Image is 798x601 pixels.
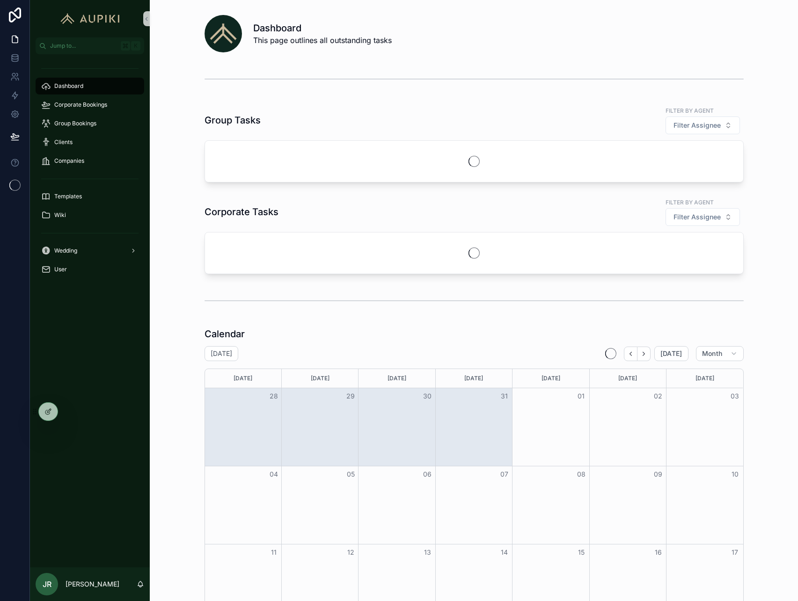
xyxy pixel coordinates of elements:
img: App logo [56,11,124,26]
button: 11 [268,547,279,558]
button: [DATE] [654,346,688,361]
button: 31 [499,391,510,402]
span: Companies [54,157,84,165]
p: [PERSON_NAME] [66,579,119,589]
a: Companies [36,152,144,169]
span: This page outlines all outstanding tasks [253,35,392,46]
button: 30 [422,391,433,402]
div: [DATE] [514,369,587,388]
div: [DATE] [668,369,741,388]
span: Filter Assignee [674,121,721,130]
button: Jump to...K [36,37,144,54]
div: [DATE] [206,369,280,388]
a: User [36,261,144,278]
span: Dashboard [54,82,83,90]
span: [DATE] [660,349,682,358]
a: Wedding [36,242,144,259]
button: 05 [345,469,356,480]
button: 10 [729,469,740,480]
div: [DATE] [360,369,433,388]
button: Select Button [666,208,740,226]
button: 01 [576,391,587,402]
div: [DATE] [591,369,665,388]
h1: Group Tasks [205,114,261,127]
button: 09 [652,469,664,480]
label: Filter by agent [666,106,714,115]
button: 17 [729,547,740,558]
span: User [54,266,67,273]
button: Select Button [666,116,740,134]
button: Back [624,347,637,361]
span: Corporate Bookings [54,101,107,109]
button: 06 [422,469,433,480]
span: Templates [54,193,82,200]
a: Wiki [36,207,144,224]
button: 12 [345,547,356,558]
span: Clients [54,138,73,146]
button: 13 [422,547,433,558]
a: Group Bookings [36,115,144,132]
h1: Corporate Tasks [205,205,278,218]
button: 29 [345,391,356,402]
button: 03 [729,391,740,402]
span: Wiki [54,211,66,219]
span: Month [702,349,723,358]
button: 07 [499,469,510,480]
button: 15 [576,547,587,558]
button: Next [637,347,651,361]
div: scrollable content [30,54,150,290]
span: Jump to... [50,42,117,50]
button: 14 [499,547,510,558]
button: 02 [652,391,664,402]
button: 08 [576,469,587,480]
h1: Calendar [205,327,245,340]
span: JR [43,579,51,590]
span: K [132,42,139,50]
span: Wedding [54,247,77,254]
button: 04 [268,469,279,480]
a: Corporate Bookings [36,96,144,113]
a: Dashboard [36,78,144,94]
span: Filter Assignee [674,212,721,222]
h2: [DATE] [211,349,232,358]
label: Filter by agent [666,198,714,206]
div: [DATE] [283,369,357,388]
div: [DATE] [437,369,511,388]
span: Group Bookings [54,120,96,127]
a: Clients [36,134,144,151]
h1: Dashboard [253,22,392,35]
button: Month [696,346,744,361]
a: Templates [36,188,144,205]
button: 16 [652,547,664,558]
button: 28 [268,391,279,402]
